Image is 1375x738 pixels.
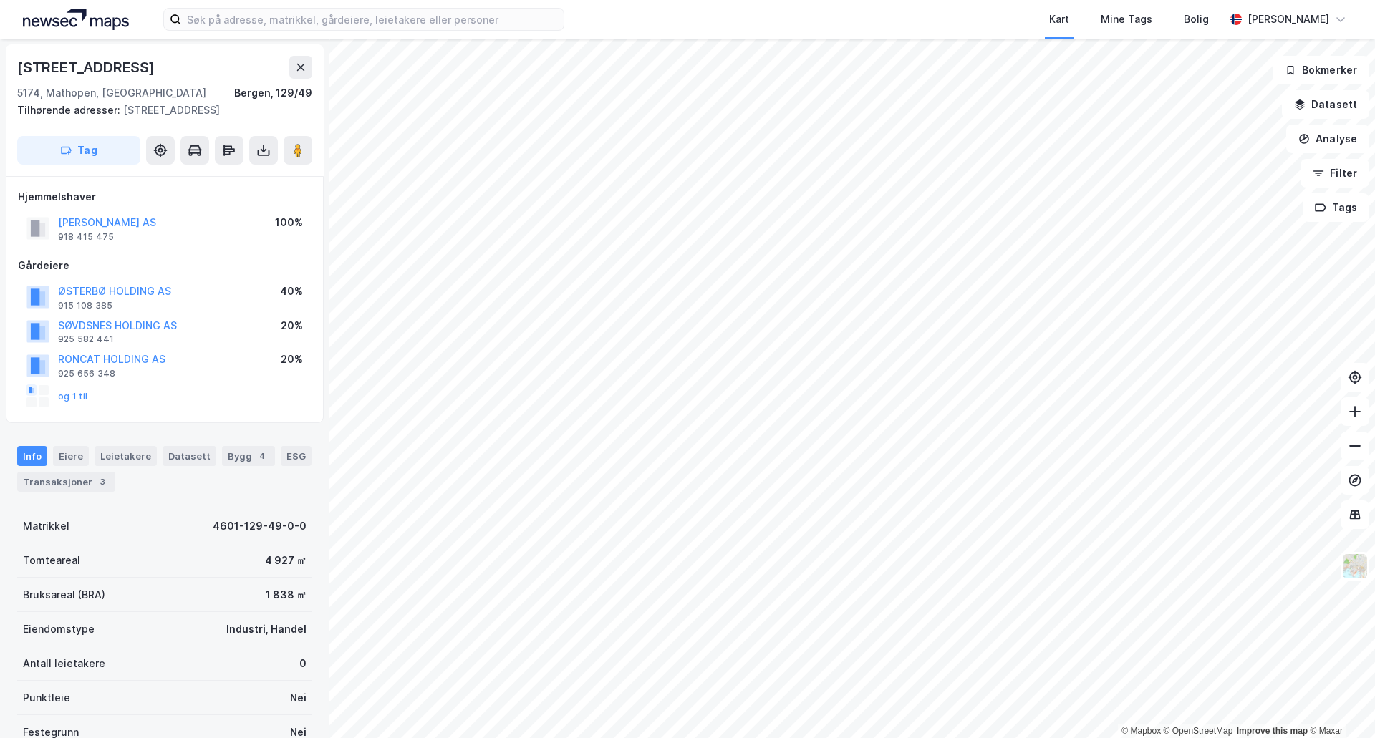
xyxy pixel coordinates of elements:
[234,84,312,102] div: Bergen, 129/49
[17,446,47,466] div: Info
[226,621,307,638] div: Industri, Handel
[95,475,110,489] div: 3
[23,586,105,603] div: Bruksareal (BRA)
[299,655,307,672] div: 0
[95,446,157,466] div: Leietakere
[1237,726,1308,736] a: Improve this map
[58,334,114,345] div: 925 582 441
[17,472,115,492] div: Transaksjoner
[18,257,312,274] div: Gårdeiere
[1303,193,1369,222] button: Tags
[213,518,307,535] div: 4601-129-49-0-0
[23,518,69,535] div: Matrikkel
[18,188,312,205] div: Hjemmelshaver
[1286,125,1369,153] button: Analyse
[23,689,70,707] div: Punktleie
[265,552,307,569] div: 4 927 ㎡
[1282,90,1369,119] button: Datasett
[266,586,307,603] div: 1 838 ㎡
[1303,669,1375,738] div: Kontrollprogram for chat
[23,9,129,30] img: logo.a4113a55bc3d86da70a041830d287a7e.svg
[1049,11,1069,28] div: Kart
[280,283,303,300] div: 40%
[58,300,112,311] div: 915 108 385
[1121,726,1161,736] a: Mapbox
[17,104,123,116] span: Tilhørende adresser:
[17,56,158,79] div: [STREET_ADDRESS]
[1341,553,1369,580] img: Z
[23,655,105,672] div: Antall leietakere
[17,136,140,165] button: Tag
[281,446,312,466] div: ESG
[222,446,275,466] div: Bygg
[290,689,307,707] div: Nei
[181,9,564,30] input: Søk på adresse, matrikkel, gårdeiere, leietakere eller personer
[281,317,303,334] div: 20%
[23,552,80,569] div: Tomteareal
[1303,669,1375,738] iframe: Chat Widget
[1248,11,1329,28] div: [PERSON_NAME]
[17,102,301,119] div: [STREET_ADDRESS]
[1184,11,1209,28] div: Bolig
[58,231,114,243] div: 918 415 475
[58,368,115,379] div: 925 656 348
[255,449,269,463] div: 4
[163,446,216,466] div: Datasett
[23,621,95,638] div: Eiendomstype
[1273,56,1369,84] button: Bokmerker
[1164,726,1233,736] a: OpenStreetMap
[281,351,303,368] div: 20%
[1301,159,1369,188] button: Filter
[1101,11,1152,28] div: Mine Tags
[53,446,89,466] div: Eiere
[275,214,303,231] div: 100%
[17,84,206,102] div: 5174, Mathopen, [GEOGRAPHIC_DATA]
